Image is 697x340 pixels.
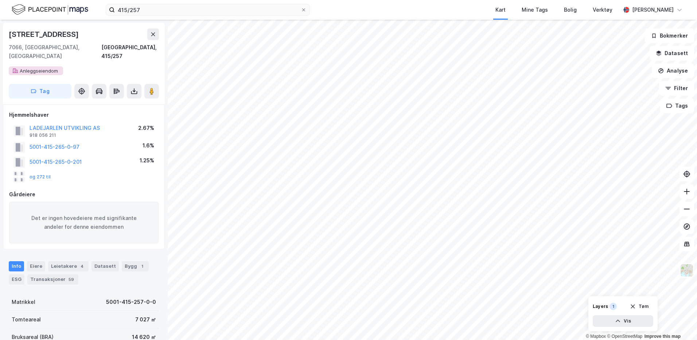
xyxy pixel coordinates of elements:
[9,28,80,40] div: [STREET_ADDRESS]
[115,4,301,15] input: Søk på adresse, matrikkel, gårdeiere, leietakere eller personer
[659,81,694,96] button: Filter
[12,315,41,324] div: Tomteareal
[593,5,612,14] div: Verktøy
[680,263,694,277] img: Z
[593,315,653,327] button: Vis
[91,261,119,271] div: Datasett
[30,132,56,138] div: 918 056 211
[632,5,674,14] div: [PERSON_NAME]
[661,305,697,340] div: Kontrollprogram for chat
[27,274,78,285] div: Transaksjoner
[661,305,697,340] iframe: Chat Widget
[652,63,694,78] button: Analyse
[522,5,548,14] div: Mine Tags
[101,43,159,61] div: [GEOGRAPHIC_DATA], 415/257
[139,263,146,270] div: 1
[9,84,71,98] button: Tag
[645,334,681,339] a: Improve this map
[9,43,101,61] div: 7066, [GEOGRAPHIC_DATA], [GEOGRAPHIC_DATA]
[122,261,149,271] div: Bygg
[12,3,88,16] img: logo.f888ab2527a4732fd821a326f86c7f29.svg
[106,298,156,306] div: 5001-415-257-0-0
[660,98,694,113] button: Tags
[9,111,159,119] div: Hjemmelshaver
[27,261,45,271] div: Eiere
[67,276,75,283] div: 59
[625,301,653,312] button: Tøm
[138,124,154,132] div: 2.67%
[143,141,154,150] div: 1.6%
[495,5,506,14] div: Kart
[48,261,89,271] div: Leietakere
[12,298,35,306] div: Matrikkel
[586,334,606,339] a: Mapbox
[645,28,694,43] button: Bokmerker
[564,5,577,14] div: Bolig
[607,334,642,339] a: OpenStreetMap
[9,261,24,271] div: Info
[593,304,608,309] div: Layers
[9,202,159,243] div: Det er ingen hovedeiere med signifikante andeler for denne eiendommen
[135,315,156,324] div: 7 027 ㎡
[78,263,86,270] div: 4
[140,156,154,165] div: 1.25%
[610,303,617,310] div: 1
[650,46,694,61] button: Datasett
[9,190,159,199] div: Gårdeiere
[9,274,24,285] div: ESG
